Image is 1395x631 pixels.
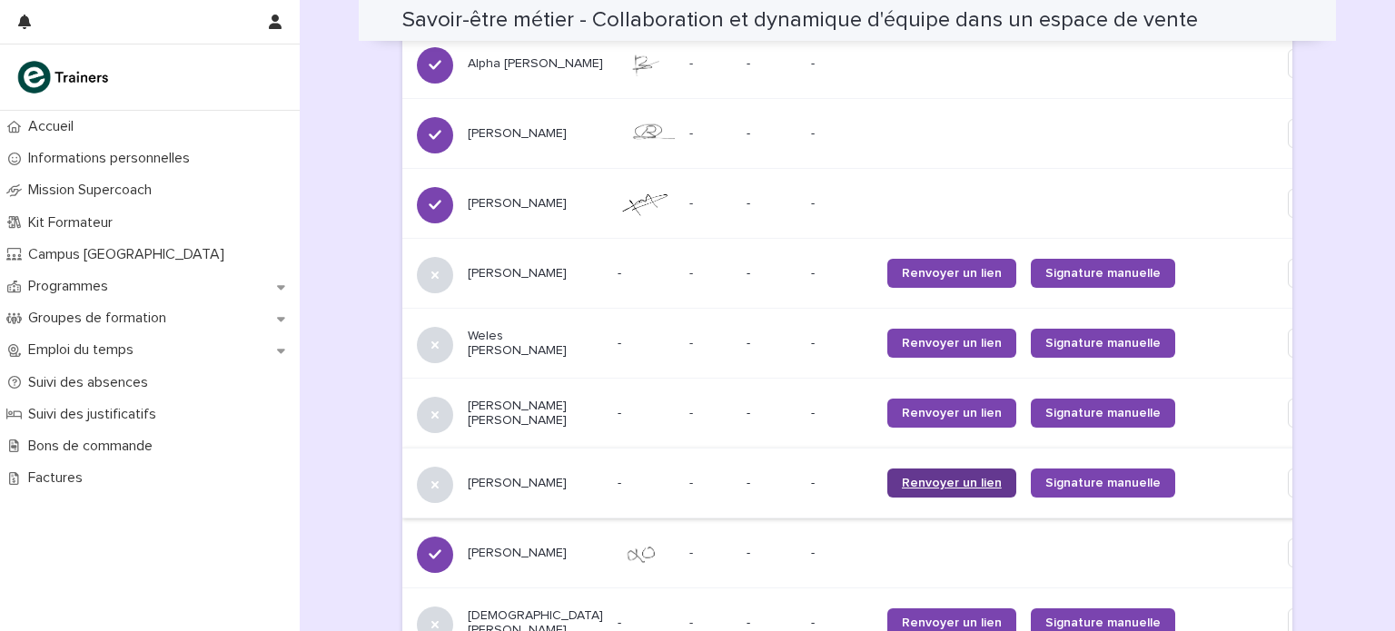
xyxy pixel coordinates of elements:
p: Programmes [21,278,123,295]
button: Edit [1288,119,1341,148]
p: - [689,123,697,142]
p: - [618,406,675,421]
tr: [PERSON_NAME]--- --Renvoyer un lienSignature manuelleEdit [402,449,1370,518]
p: [PERSON_NAME] [468,126,603,142]
p: - [689,262,697,281]
p: Alpha [PERSON_NAME] [468,56,603,72]
button: Edit [1288,329,1341,358]
p: [PERSON_NAME] [468,196,603,212]
a: Renvoyer un lien [887,259,1016,288]
p: - [811,126,873,142]
p: Factures [21,469,97,487]
p: Suivi des absences [21,374,163,391]
p: Emploi du temps [21,341,148,359]
p: - [747,336,796,351]
tr: [PERSON_NAME] [PERSON_NAME]--- --Renvoyer un lienSignature manuelleEdit [402,379,1370,449]
p: Groupes de formation [21,310,181,327]
img: Dpx4e4jZWp1DJjkGpH8Cgz_CdJgflBm4ljWWtrjUcOE [618,191,675,216]
span: Renvoyer un lien [902,477,1002,489]
img: K0CqGN7SDeD6s4JG8KQk [15,59,114,95]
p: - [811,616,873,631]
p: - [689,542,697,561]
button: Edit [1288,538,1341,567]
tr: [PERSON_NAME]-- --Edit [402,169,1370,239]
p: [PERSON_NAME] [468,546,603,561]
p: - [618,266,675,281]
p: [PERSON_NAME] [468,266,603,281]
p: - [747,196,796,212]
tr: [PERSON_NAME]-- --Edit [402,518,1370,588]
a: Renvoyer un lien [887,468,1016,498]
p: - [811,476,873,491]
p: - [747,406,796,421]
a: Signature manuelle [1031,329,1175,358]
button: Edit [1288,259,1341,288]
p: - [689,192,697,212]
p: - [811,546,873,561]
span: Renvoyer un lien [902,337,1002,350]
p: - [618,616,675,631]
p: - [689,402,697,421]
button: Edit [1288,189,1341,218]
img: IjiGuLfVI2peNQf_7yEwCoqF8MDJhLq5Y1_4OoW_Z44 [618,541,675,567]
p: - [747,56,796,72]
p: Accueil [21,118,88,135]
span: Renvoyer un lien [902,616,1002,629]
a: Signature manuelle [1031,468,1175,498]
p: - [618,476,675,491]
h2: Savoir-être métier - Collaboration et dynamique d'équipe dans un espace de vente [402,7,1198,34]
span: Renvoyer un lien [902,267,1002,280]
tr: Weles [PERSON_NAME]--- --Renvoyer un lienSignature manuelleEdit [402,309,1370,379]
p: Informations personnelles [21,150,204,167]
button: Edit [1288,399,1341,428]
p: - [689,53,697,72]
p: [PERSON_NAME] [468,476,603,491]
tr: [PERSON_NAME]-- --Edit [402,99,1370,169]
p: Mission Supercoach [21,182,166,199]
button: Edit [1288,468,1341,498]
span: Renvoyer un lien [902,407,1002,419]
p: - [811,266,873,281]
p: - [811,196,873,212]
p: - [811,336,873,351]
span: Signature manuelle [1045,616,1161,629]
p: - [811,406,873,421]
span: Signature manuelle [1045,477,1161,489]
p: - [689,472,697,491]
p: - [811,56,873,72]
a: Renvoyer un lien [887,399,1016,428]
tr: Alpha [PERSON_NAME]-- --Edit [402,29,1370,99]
p: - [747,616,796,631]
a: Renvoyer un lien [887,329,1016,358]
p: - [689,612,697,631]
button: Edit [1288,49,1341,78]
p: - [689,332,697,351]
span: Signature manuelle [1045,267,1161,280]
a: Signature manuelle [1031,259,1175,288]
p: Suivi des justificatifs [21,406,171,423]
p: - [747,126,796,142]
p: Bons de commande [21,438,167,455]
p: Campus [GEOGRAPHIC_DATA] [21,246,239,263]
tr: [PERSON_NAME]--- --Renvoyer un lienSignature manuelleEdit [402,239,1370,309]
img: 07dusNU8xqWi82mQczq9Wj_GbeGqZcloYmvCZV9MMN8 [618,123,675,145]
p: - [747,546,796,561]
p: Weles [PERSON_NAME] [468,329,603,360]
a: Signature manuelle [1031,399,1175,428]
p: - [618,336,675,351]
img: DuPngWw9QBjXC6COS0_XbcbFrSvJVZSFvyDTh29kdiY [618,52,675,77]
p: - [747,476,796,491]
span: Signature manuelle [1045,407,1161,419]
p: [PERSON_NAME] [PERSON_NAME] [468,399,603,429]
p: - [747,266,796,281]
p: Kit Formateur [21,214,127,232]
span: Signature manuelle [1045,337,1161,350]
